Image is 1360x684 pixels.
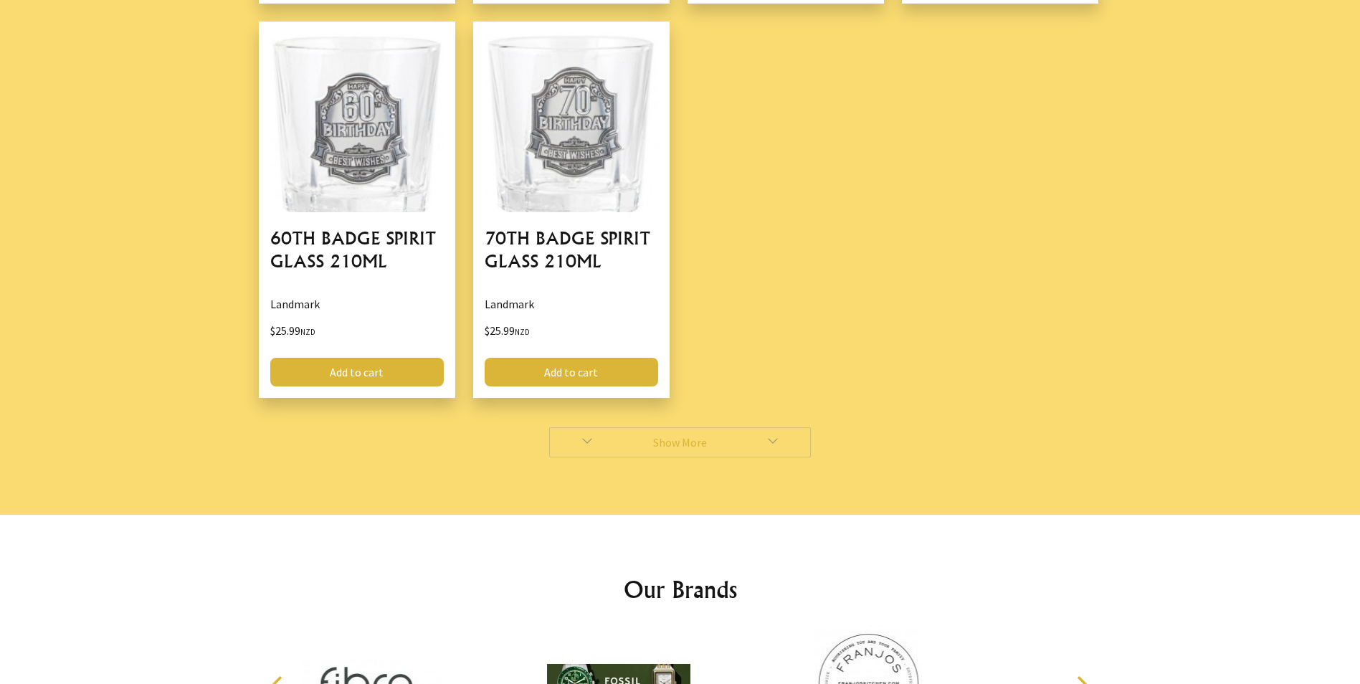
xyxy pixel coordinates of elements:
h2: Our Brands [256,572,1105,607]
a: Show More [549,427,811,457]
a: Add to cart [270,358,444,386]
a: Add to cart [485,358,658,386]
